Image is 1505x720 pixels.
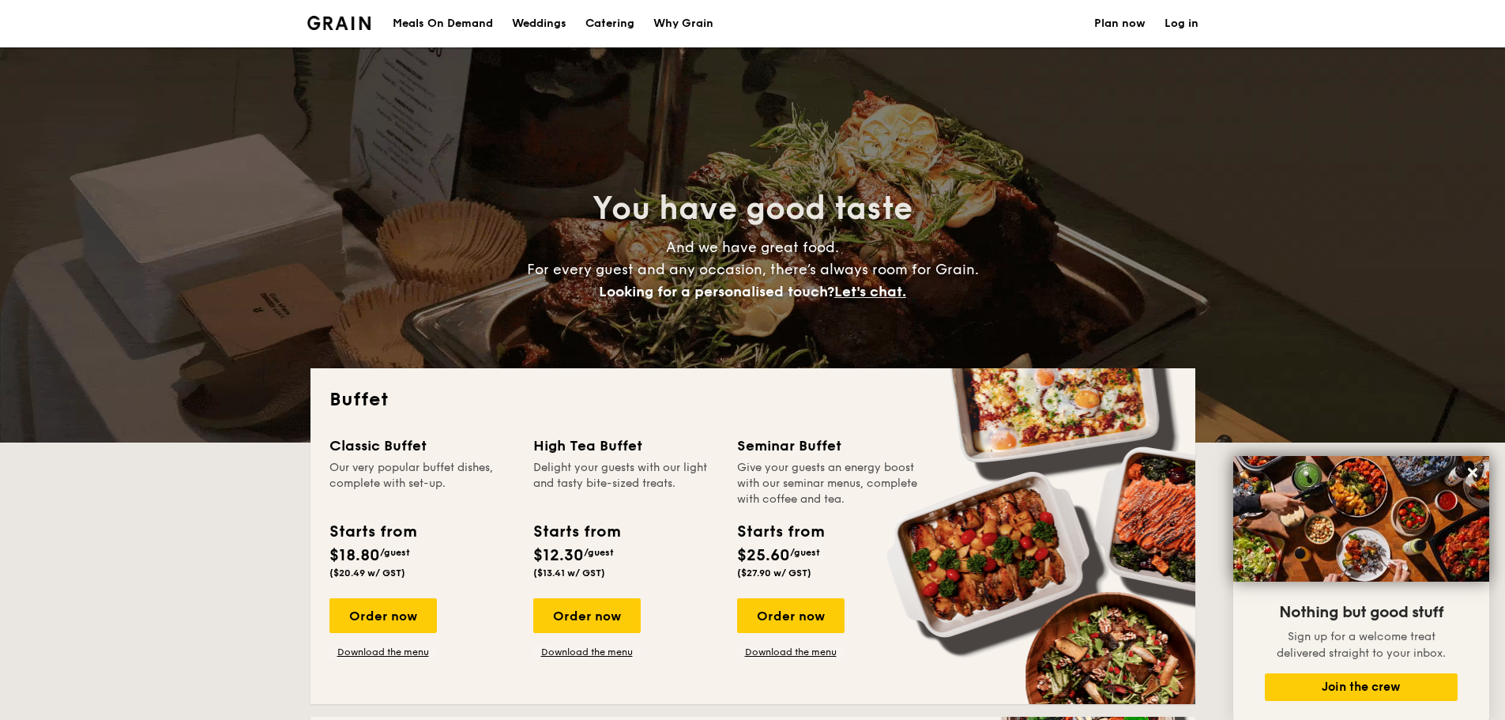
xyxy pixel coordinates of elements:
img: Grain [307,16,371,30]
span: ($20.49 w/ GST) [329,567,405,579]
span: ($27.90 w/ GST) [737,567,811,579]
div: Seminar Buffet [737,435,922,457]
span: ($13.41 w/ GST) [533,567,605,579]
span: Sign up for a welcome treat delivered straight to your inbox. [1277,630,1446,660]
div: Starts from [533,520,619,544]
a: Download the menu [329,646,437,658]
h2: Buffet [329,387,1176,413]
span: $18.80 [329,546,380,565]
div: Order now [737,598,845,633]
button: Close [1460,460,1485,485]
div: Delight your guests with our light and tasty bite-sized treats. [533,460,718,507]
span: Looking for a personalised touch? [599,283,834,300]
span: $12.30 [533,546,584,565]
span: Nothing but good stuff [1279,603,1443,622]
a: Download the menu [737,646,845,658]
div: Order now [329,598,437,633]
div: Starts from [737,520,823,544]
button: Join the crew [1265,673,1458,701]
div: Classic Buffet [329,435,514,457]
div: Order now [533,598,641,633]
div: High Tea Buffet [533,435,718,457]
span: /guest [790,547,820,558]
a: Logotype [307,16,371,30]
span: And we have great food. For every guest and any occasion, there’s always room for Grain. [527,239,979,300]
span: Let's chat. [834,283,906,300]
a: Download the menu [533,646,641,658]
span: /guest [380,547,410,558]
img: DSC07876-Edit02-Large.jpeg [1233,456,1489,582]
div: Give your guests an energy boost with our seminar menus, complete with coffee and tea. [737,460,922,507]
span: /guest [584,547,614,558]
div: Starts from [329,520,416,544]
span: You have good taste [593,190,912,228]
span: $25.60 [737,546,790,565]
div: Our very popular buffet dishes, complete with set-up. [329,460,514,507]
